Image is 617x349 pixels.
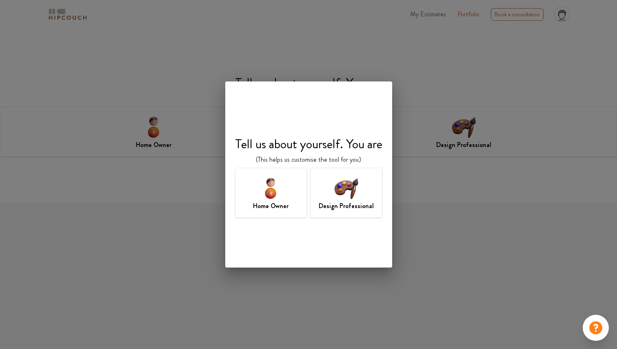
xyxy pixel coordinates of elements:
h7: Design Professional [319,201,374,211]
h4: Tell us about yourself. You are [235,136,382,151]
p: (This helps us customise the tool for you) [256,155,361,165]
h7: Home Owner [253,201,289,211]
img: designer-icon [333,175,360,201]
img: home-owner-icon [257,175,284,201]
